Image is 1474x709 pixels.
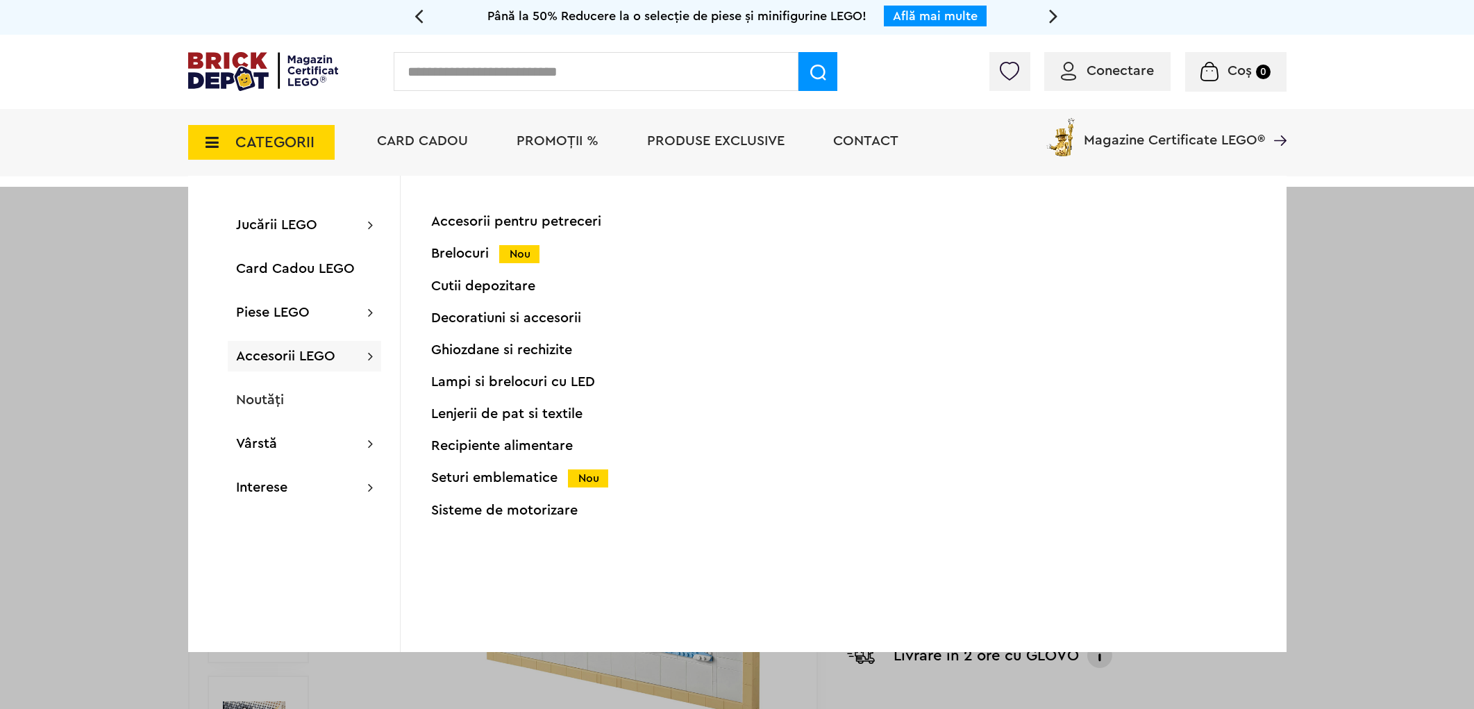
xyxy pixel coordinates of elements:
[1265,115,1287,129] a: Magazine Certificate LEGO®
[1084,115,1265,147] span: Magazine Certificate LEGO®
[647,134,785,148] a: Produse exclusive
[517,134,598,148] a: PROMOȚII %
[1256,65,1271,79] small: 0
[833,134,898,148] a: Contact
[893,10,978,22] a: Află mai multe
[235,135,315,150] span: CATEGORII
[1087,64,1154,78] span: Conectare
[377,134,468,148] a: Card Cadou
[487,10,866,22] span: Până la 50% Reducere la o selecție de piese și minifigurine LEGO!
[1228,64,1252,78] span: Coș
[1061,64,1154,78] a: Conectare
